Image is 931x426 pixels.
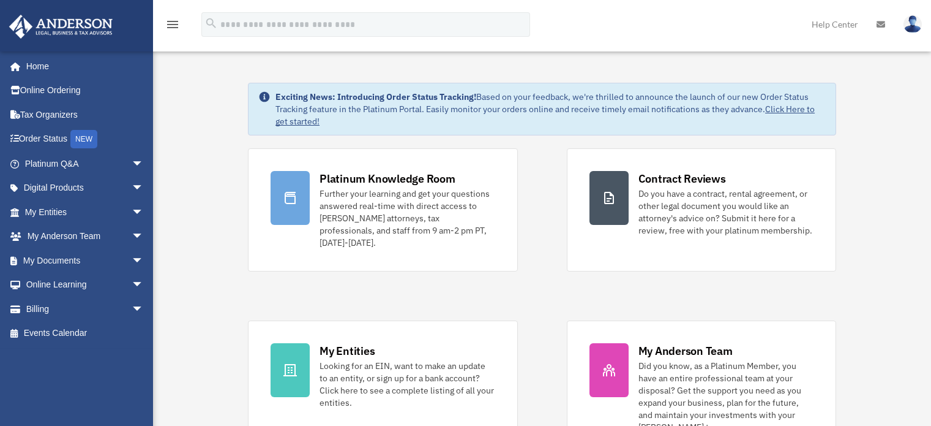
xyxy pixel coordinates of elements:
span: arrow_drop_down [132,176,156,201]
i: search [204,17,218,30]
img: Anderson Advisors Platinum Portal [6,15,116,39]
a: Home [9,54,156,78]
div: My Entities [320,343,375,359]
div: NEW [70,130,97,148]
div: My Anderson Team [638,343,733,359]
a: My Documentsarrow_drop_down [9,248,162,273]
a: Platinum Q&Aarrow_drop_down [9,151,162,176]
span: arrow_drop_down [132,151,156,177]
div: Based on your feedback, we're thrilled to announce the launch of our new Order Status Tracking fe... [275,91,826,127]
div: Platinum Knowledge Room [320,171,455,186]
a: Click Here to get started! [275,104,815,127]
span: arrow_drop_down [132,224,156,249]
a: Online Ordering [9,78,162,103]
span: arrow_drop_down [132,248,156,273]
span: arrow_drop_down [132,200,156,225]
a: My Anderson Teamarrow_drop_down [9,224,162,249]
a: Platinum Knowledge Room Further your learning and get your questions answered real-time with dire... [248,148,517,272]
a: menu [165,21,180,32]
div: Do you have a contract, rental agreement, or other legal document you would like an attorney's ad... [638,188,813,237]
a: Tax Organizers [9,102,162,127]
div: Contract Reviews [638,171,726,186]
span: arrow_drop_down [132,273,156,298]
a: Events Calendar [9,321,162,346]
img: User Pic [903,15,922,33]
strong: Exciting News: Introducing Order Status Tracking! [275,91,476,102]
a: Digital Productsarrow_drop_down [9,176,162,200]
a: My Entitiesarrow_drop_down [9,200,162,224]
a: Online Learningarrow_drop_down [9,273,162,297]
span: arrow_drop_down [132,297,156,322]
div: Looking for an EIN, want to make an update to an entity, or sign up for a bank account? Click her... [320,360,495,409]
i: menu [165,17,180,32]
div: Further your learning and get your questions answered real-time with direct access to [PERSON_NAM... [320,188,495,249]
a: Billingarrow_drop_down [9,297,162,321]
a: Contract Reviews Do you have a contract, rental agreement, or other legal document you would like... [567,148,836,272]
a: Order StatusNEW [9,127,162,152]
